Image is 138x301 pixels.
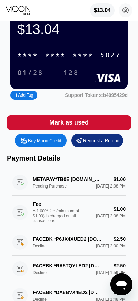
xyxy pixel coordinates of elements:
[49,119,89,127] div: Mark as used
[90,3,115,17] div: $13.04
[7,115,131,130] div: Mark as used
[15,134,67,147] div: Buy Moon Credit
[14,93,33,98] div: Add Tag
[100,52,121,60] div: 5027
[58,67,84,79] div: 128
[96,213,126,218] div: [DATE] 2:08 PM
[28,138,61,144] div: Buy Moon Credit
[71,134,123,147] div: Request a Refund
[17,69,43,77] div: 01/28
[7,154,131,162] div: Payment Details
[65,92,128,98] div: Support Token:cb4095429d
[12,67,48,79] div: 01/28
[33,209,85,223] div: A 1.00% fee (minimum of $1.00) is charged on all transactions
[63,69,79,77] div: 128
[94,7,111,13] div: $13.04
[114,206,126,212] div: $1.00
[83,138,119,144] div: Request a Refund
[17,21,121,37] div: $13.04
[110,273,132,295] iframe: Button to launch messaging window
[12,196,126,229] div: FeeA 1.00% fee (minimum of $1.00) is charged on all transactions$1.00[DATE] 2:08 PM
[65,92,128,98] div: Support Token: cb4095429d
[33,201,102,207] div: Fee
[10,91,37,100] div: Add Tag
